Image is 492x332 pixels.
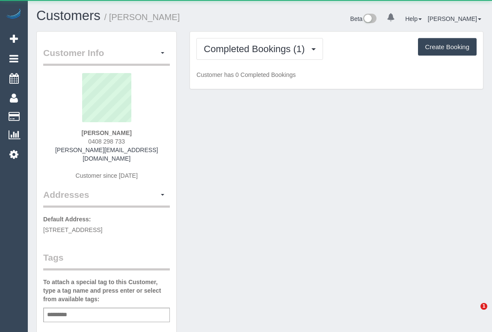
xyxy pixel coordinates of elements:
[428,15,481,22] a: [PERSON_NAME]
[350,15,377,22] a: Beta
[88,138,125,145] span: 0408 298 733
[196,38,323,60] button: Completed Bookings (1)
[362,14,376,25] img: New interface
[204,44,309,54] span: Completed Bookings (1)
[55,147,158,162] a: [PERSON_NAME][EMAIL_ADDRESS][DOMAIN_NAME]
[405,15,422,22] a: Help
[43,215,91,223] label: Default Address:
[463,303,483,323] iframe: Intercom live chat
[104,12,180,22] small: / [PERSON_NAME]
[81,129,131,136] strong: [PERSON_NAME]
[418,38,477,56] button: Create Booking
[36,8,101,23] a: Customers
[43,47,170,66] legend: Customer Info
[5,9,22,21] img: Automaid Logo
[76,172,138,179] span: Customer since [DATE]
[43,251,170,270] legend: Tags
[43,226,102,233] span: [STREET_ADDRESS]
[480,303,487,310] span: 1
[196,71,477,79] p: Customer has 0 Completed Bookings
[43,278,170,303] label: To attach a special tag to this Customer, type a tag name and press enter or select from availabl...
